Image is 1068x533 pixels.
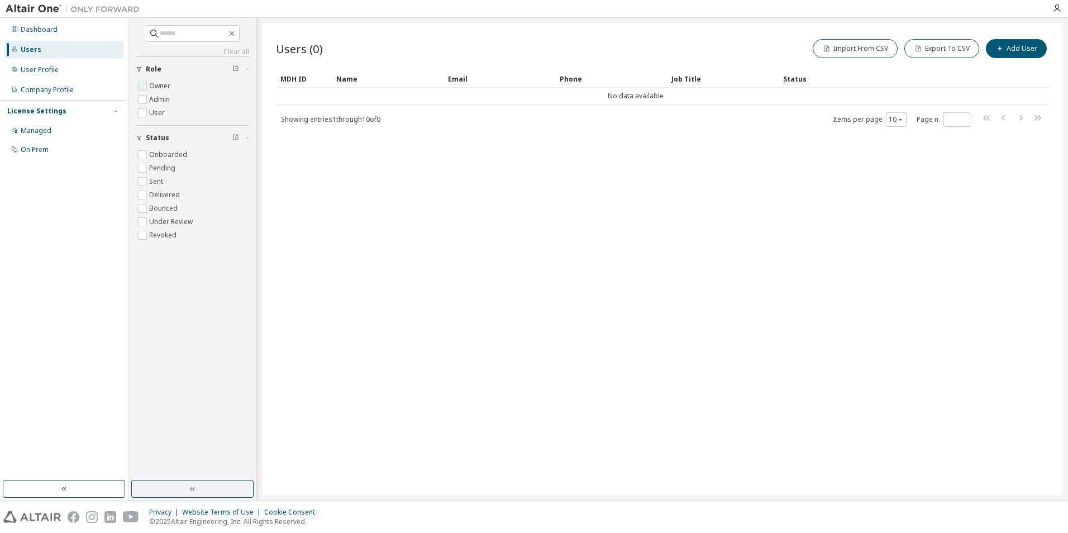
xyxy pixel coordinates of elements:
[136,126,249,150] button: Status
[123,511,139,523] img: youtube.svg
[671,70,774,88] div: Job Title
[276,41,323,56] span: Users (0)
[146,65,161,74] span: Role
[7,107,66,116] div: License Settings
[264,508,322,517] div: Cookie Consent
[68,511,79,523] img: facebook.svg
[232,65,239,74] span: Clear filter
[149,93,172,106] label: Admin
[276,88,995,104] td: No data available
[149,517,322,526] p: © 2025 Altair Engineering, Inc. All Rights Reserved.
[281,115,380,124] span: Showing entries 1 through 10 of 0
[833,112,907,127] span: Items per page
[904,39,979,58] button: Export To CSV
[813,39,898,58] button: Import From CSV
[149,161,178,175] label: Pending
[21,25,58,34] div: Dashboard
[146,134,169,142] span: Status
[104,511,116,523] img: linkedin.svg
[149,106,167,120] label: User
[21,145,49,154] div: On Prem
[149,202,180,215] label: Bounced
[783,70,991,88] div: Status
[149,508,182,517] div: Privacy
[336,70,439,88] div: Name
[560,70,662,88] div: Phone
[889,115,904,124] button: 10
[986,39,1047,58] button: Add User
[917,112,970,127] span: Page n.
[136,47,249,56] a: Clear all
[21,126,51,135] div: Managed
[21,85,74,94] div: Company Profile
[3,511,61,523] img: altair_logo.svg
[182,508,264,517] div: Website Terms of Use
[448,70,551,88] div: Email
[149,229,179,242] label: Revoked
[149,79,173,93] label: Owner
[21,65,59,74] div: User Profile
[136,57,249,82] button: Role
[149,215,195,229] label: Under Review
[149,148,189,161] label: Onboarded
[6,3,145,15] img: Altair One
[149,175,165,188] label: Sent
[86,511,98,523] img: instagram.svg
[149,188,182,202] label: Delivered
[21,45,41,54] div: Users
[280,70,327,88] div: MDH ID
[232,134,239,142] span: Clear filter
